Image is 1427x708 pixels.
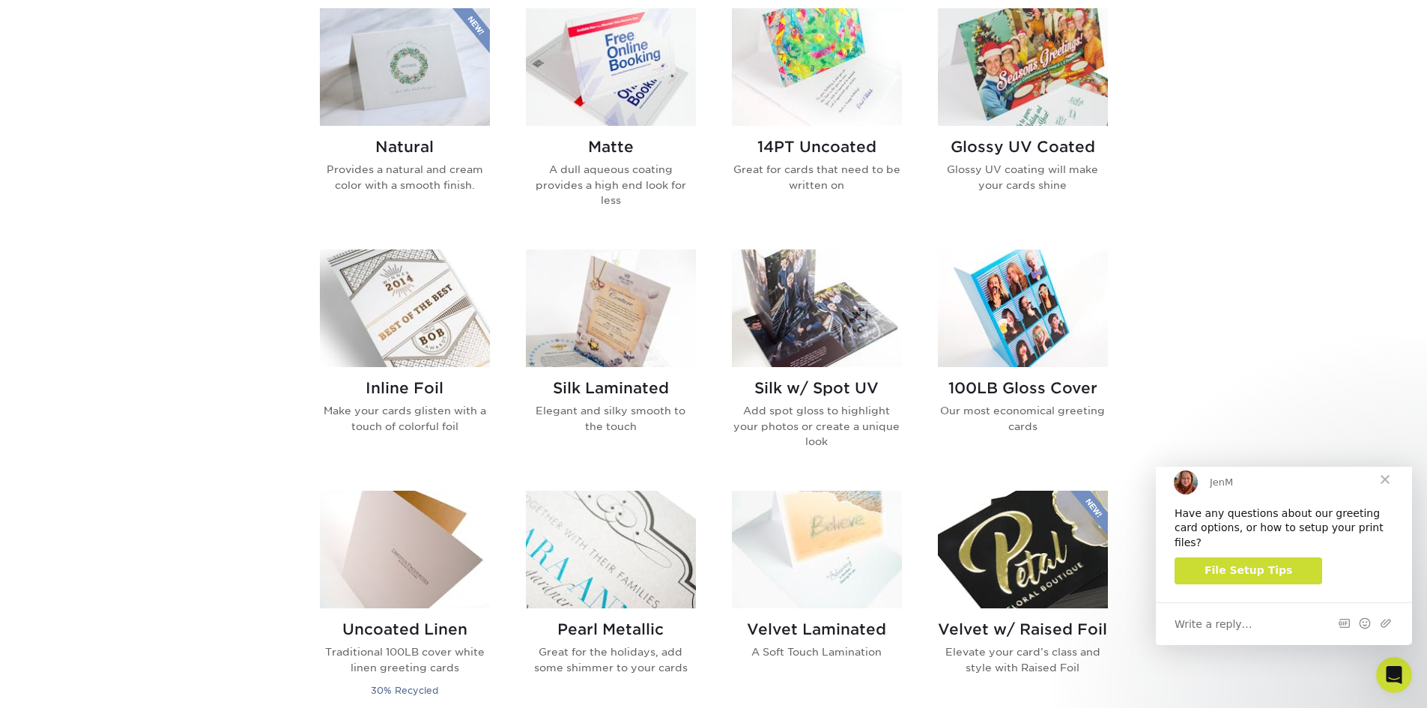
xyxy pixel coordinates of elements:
img: Natural Greeting Cards [320,8,490,126]
p: Glossy UV coating will make your cards shine [938,162,1108,193]
a: Inline Foil Greeting Cards Inline Foil Make your cards glisten with a touch of colorful foil [320,249,490,473]
p: A dull aqueous coating provides a high end look for less [526,162,696,208]
img: 100LB Gloss Cover Greeting Cards [938,249,1108,367]
img: New Product [1070,491,1108,536]
img: New Product [452,8,490,53]
iframe: Intercom live chat message [1156,467,1412,645]
small: 30% Recycled [371,685,438,696]
p: Provides a natural and cream color with a smooth finish. [320,162,490,193]
img: Glossy UV Coated Greeting Cards [938,8,1108,126]
img: Inline Foil Greeting Cards [320,249,490,367]
p: Traditional 100LB cover white linen greeting cards [320,644,490,675]
img: 14PT Uncoated Greeting Cards [732,8,902,126]
p: Add spot gloss to highlight your photos or create a unique look [732,403,902,449]
h2: Silk Laminated [526,379,696,397]
img: Velvet w/ Raised Foil Greeting Cards [938,491,1108,608]
h2: Inline Foil [320,379,490,397]
p: Make your cards glisten with a touch of colorful foil [320,403,490,434]
a: Silk w/ Spot UV Greeting Cards Silk w/ Spot UV Add spot gloss to highlight your photos or create ... [732,249,902,473]
p: Elevate your card’s class and style with Raised Foil [938,644,1108,675]
img: Silk w/ Spot UV Greeting Cards [732,249,902,367]
h2: Natural [320,138,490,156]
h2: Uncoated Linen [320,620,490,638]
img: Matte Greeting Cards [526,8,696,126]
a: Glossy UV Coated Greeting Cards Glossy UV Coated Glossy UV coating will make your cards shine [938,8,1108,232]
h2: Velvet Laminated [732,620,902,638]
img: Pearl Metallic Greeting Cards [526,491,696,608]
img: Silk Laminated Greeting Cards [526,249,696,367]
h2: Velvet w/ Raised Foil [938,620,1108,638]
p: Our most economical greeting cards [938,403,1108,434]
p: A Soft Touch Lamination [732,644,902,659]
h2: Glossy UV Coated [938,138,1108,156]
h2: Silk w/ Spot UV [732,379,902,397]
h2: 100LB Gloss Cover [938,379,1108,397]
h2: 14PT Uncoated [732,138,902,156]
a: File Setup Tips [19,91,166,118]
a: Natural Greeting Cards Natural Provides a natural and cream color with a smooth finish. [320,8,490,232]
div: Have any questions about our greeting card options, or how to setup your print files? [19,40,237,84]
a: 14PT Uncoated Greeting Cards 14PT Uncoated Great for cards that need to be written on [732,8,902,232]
img: Uncoated Linen Greeting Cards [320,491,490,608]
a: Matte Greeting Cards Matte A dull aqueous coating provides a high end look for less [526,8,696,232]
p: Elegant and silky smooth to the touch [526,403,696,434]
iframe: Intercom live chat [1376,657,1412,693]
h2: Matte [526,138,696,156]
a: Silk Laminated Greeting Cards Silk Laminated Elegant and silky smooth to the touch [526,249,696,473]
p: Great for cards that need to be written on [732,162,902,193]
img: Velvet Laminated Greeting Cards [732,491,902,608]
p: Great for the holidays, add some shimmer to your cards [526,644,696,675]
a: 100LB Gloss Cover Greeting Cards 100LB Gloss Cover Our most economical greeting cards [938,249,1108,473]
span: Write a reply… [19,148,97,167]
h2: Pearl Metallic [526,620,696,638]
span: File Setup Tips [49,97,136,109]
